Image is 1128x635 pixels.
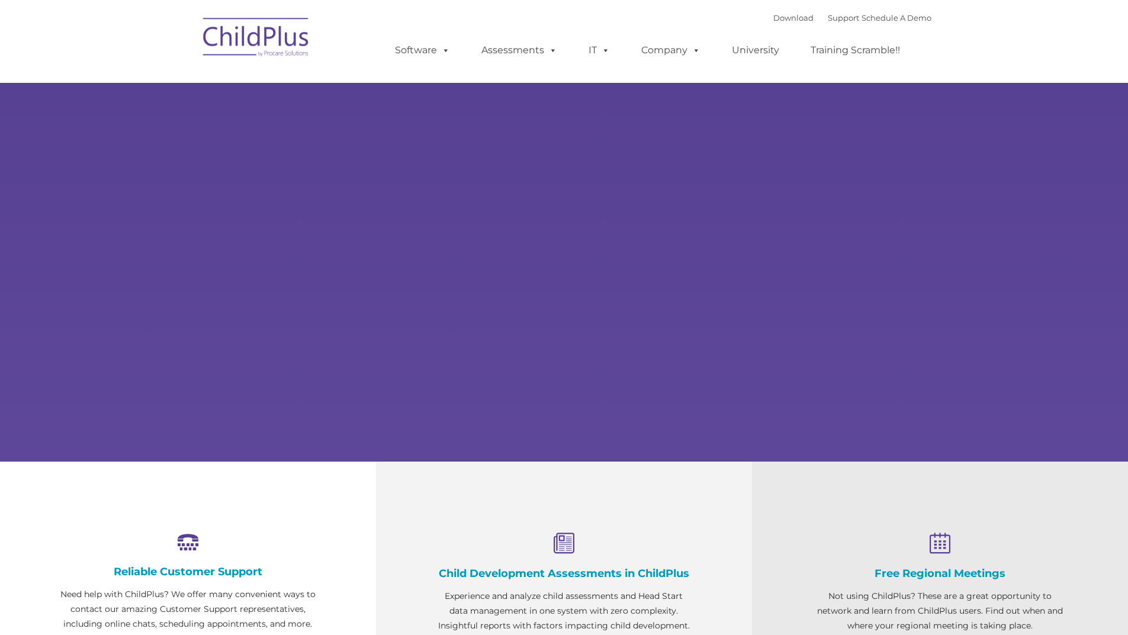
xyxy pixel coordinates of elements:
[577,38,622,62] a: IT
[773,13,814,22] a: Download
[59,565,317,578] h4: Reliable Customer Support
[773,13,931,22] font: |
[59,587,317,631] p: Need help with ChildPlus? We offer many convenient ways to contact our amazing Customer Support r...
[862,13,931,22] a: Schedule A Demo
[435,589,693,633] p: Experience and analyze child assessments and Head Start data management in one system with zero c...
[720,38,791,62] a: University
[828,13,859,22] a: Support
[811,589,1069,633] p: Not using ChildPlus? These are a great opportunity to network and learn from ChildPlus users. Fin...
[383,38,462,62] a: Software
[197,9,316,69] img: ChildPlus by Procare Solutions
[470,38,569,62] a: Assessments
[629,38,712,62] a: Company
[435,567,693,580] h4: Child Development Assessments in ChildPlus
[811,567,1069,580] h4: Free Regional Meetings
[799,38,912,62] a: Training Scramble!!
